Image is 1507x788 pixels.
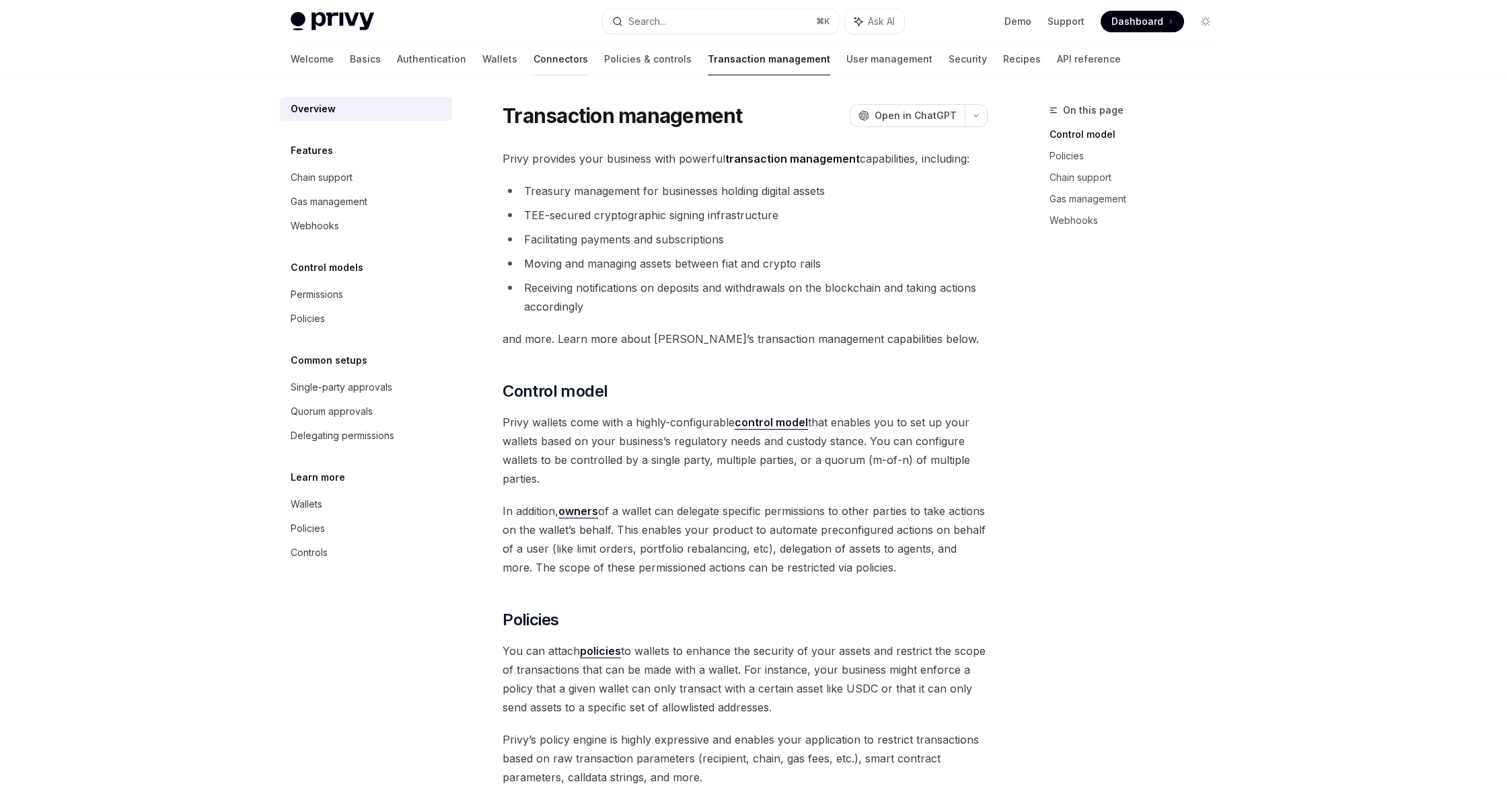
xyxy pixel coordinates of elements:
a: Chain support [280,165,452,190]
span: Policies [503,609,558,631]
div: Webhooks [291,218,339,234]
span: Open in ChatGPT [875,109,957,122]
div: Gas management [291,194,367,210]
a: Policies [280,307,452,331]
a: Support [1047,15,1085,28]
a: User management [846,43,932,75]
a: Gas management [1050,188,1227,210]
a: Recipes [1003,43,1041,75]
div: Chain support [291,169,353,186]
li: Moving and managing assets between fiat and crypto rails [503,254,988,273]
div: Quorum approvals [291,403,373,420]
span: Privy wallets come with a highly-configurable that enables you to set up your wallets based on yo... [503,413,988,488]
div: Single-party approvals [291,379,392,395]
span: and more. Learn more about [PERSON_NAME]’s transaction management capabilities below. [503,329,988,348]
div: Search... [628,13,666,30]
h5: Common setups [291,352,367,368]
li: Receiving notifications on deposits and withdrawals on the blockchain and taking actions accordingly [503,278,988,316]
a: Webhooks [1050,210,1227,231]
a: Basics [350,43,381,75]
a: Single-party approvals [280,375,452,399]
div: Overview [291,101,336,117]
button: Search...⌘K [603,9,838,34]
h5: Features [291,143,333,159]
a: Demo [1004,15,1031,28]
a: Policies [280,516,452,541]
a: Control model [1050,124,1227,145]
span: You can attach to wallets to enhance the security of your assets and restrict the scope of transa... [503,641,988,717]
li: Treasury management for businesses holding digital assets [503,182,988,200]
a: Welcome [291,43,334,75]
a: Dashboard [1101,11,1184,32]
span: Privy’s policy engine is highly expressive and enables your application to restrict transactions ... [503,730,988,787]
h5: Control models [291,260,363,276]
div: Wallets [291,496,322,512]
div: Policies [291,520,325,537]
span: ⌘ K [816,16,830,27]
a: Wallets [482,43,517,75]
a: Transaction management [708,43,830,75]
span: In addition, of a wallet can delegate specific permissions to other parties to take actions on th... [503,502,988,577]
div: Permissions [291,286,343,303]
a: Wallets [280,492,452,516]
button: Ask AI [845,9,904,34]
img: light logo [291,12,374,31]
h5: Learn more [291,469,345,485]
span: On this page [1063,102,1124,118]
a: Security [949,43,987,75]
strong: transaction management [725,152,860,165]
button: Toggle dark mode [1195,11,1216,32]
span: Control model [503,381,608,402]
a: Delegating permissions [280,424,452,448]
a: Permissions [280,282,452,307]
a: API reference [1057,43,1121,75]
a: Webhooks [280,214,452,238]
a: Policies [1050,145,1227,167]
h1: Transaction management [503,104,743,128]
a: owners [558,504,598,518]
strong: control model [735,416,808,429]
a: Chain support [1050,167,1227,188]
a: Gas management [280,190,452,214]
a: Authentication [397,43,466,75]
button: Open in ChatGPT [850,104,965,127]
li: Facilitating payments and subscriptions [503,230,988,249]
div: Policies [291,311,325,327]
div: Controls [291,545,328,561]
a: Policies & controls [604,43,692,75]
span: Ask AI [868,15,895,28]
span: Privy provides your business with powerful capabilities, including: [503,149,988,168]
a: control model [735,416,808,430]
a: Quorum approvals [280,399,452,424]
a: Connectors [534,43,588,75]
a: policies [580,644,621,658]
a: Overview [280,97,452,121]
li: TEE-secured cryptographic signing infrastructure [503,206,988,225]
span: Dashboard [1111,15,1163,28]
a: Controls [280,541,452,565]
div: Delegating permissions [291,428,394,444]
